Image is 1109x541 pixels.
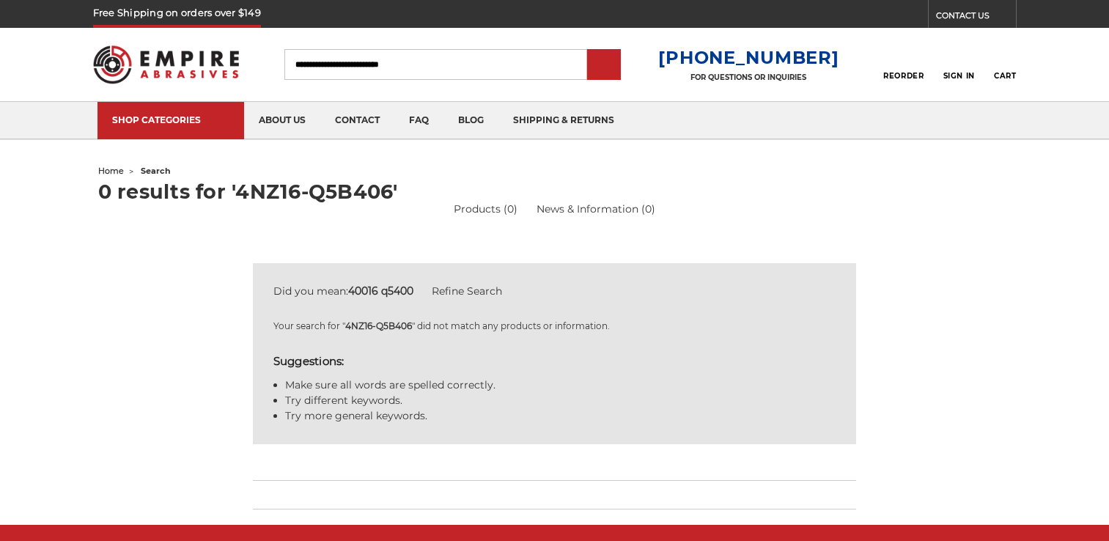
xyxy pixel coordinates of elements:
input: Submit [589,51,619,80]
a: News & Information (0) [537,202,655,217]
p: Your search for " " did not match any products or information. [273,320,836,333]
strong: 4NZ16-Q5B406 [345,320,412,331]
a: Refine Search [432,284,502,298]
a: home [98,166,124,176]
a: about us [244,102,320,139]
a: shipping & returns [498,102,629,139]
span: Sign In [943,71,975,81]
a: [PHONE_NUMBER] [658,47,839,68]
a: Reorder [883,48,924,80]
a: contact [320,102,394,139]
a: Products (0) [454,202,517,217]
li: Try more general keywords. [285,408,836,424]
h1: 0 results for '4NZ16-Q5B406' [98,182,1012,202]
span: search [141,166,171,176]
li: Try different keywords. [285,393,836,408]
p: FOR QUESTIONS OR INQUIRIES [658,73,839,82]
h5: Suggestions: [273,353,836,370]
div: Did you mean: [273,284,836,299]
span: Reorder [883,71,924,81]
a: Cart [994,48,1016,81]
a: CONTACT US [936,7,1016,28]
strong: 40016 q5400 [348,284,413,298]
a: faq [394,102,443,139]
img: Empire Abrasives [93,36,240,93]
li: Make sure all words are spelled correctly. [285,378,836,393]
span: Cart [994,71,1016,81]
div: SHOP CATEGORIES [112,114,229,125]
a: blog [443,102,498,139]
